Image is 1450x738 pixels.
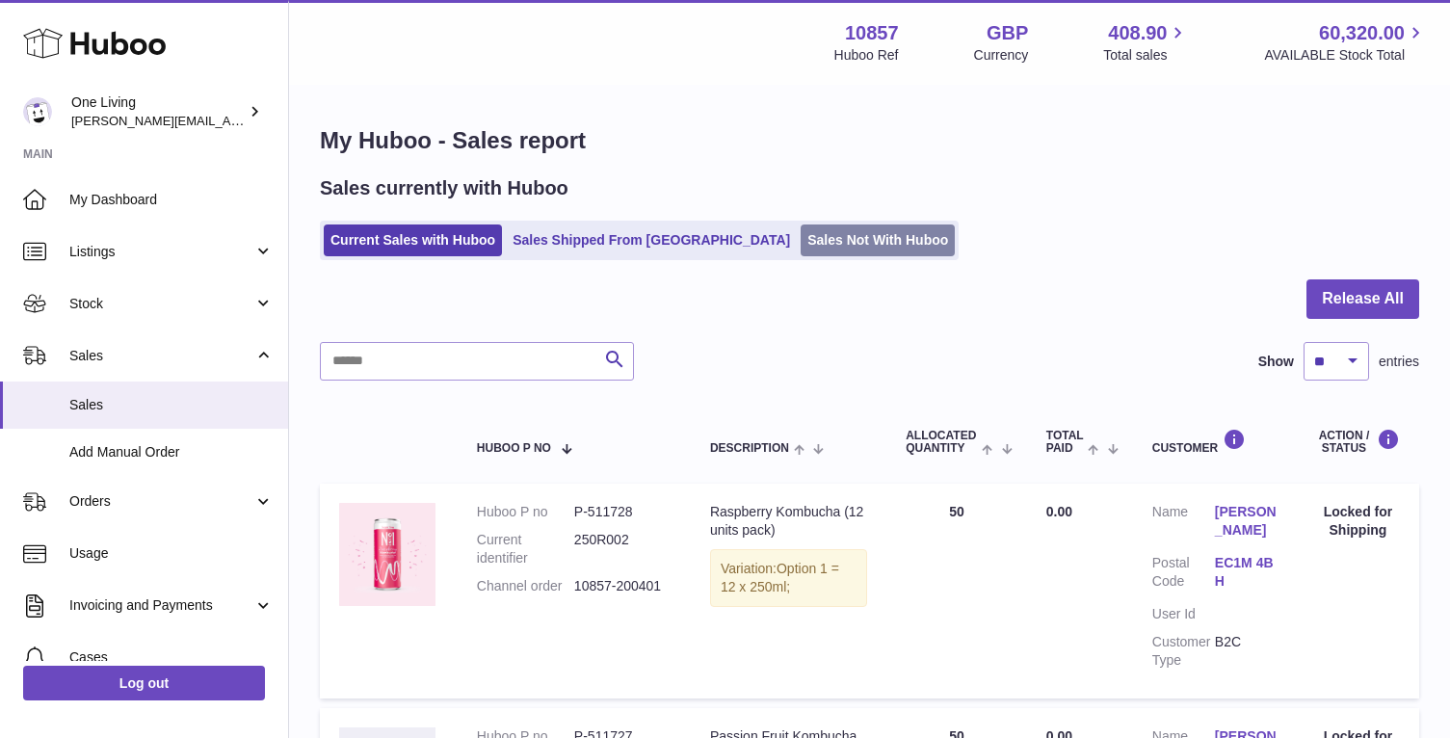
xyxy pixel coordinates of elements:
button: Release All [1306,279,1419,319]
strong: 10857 [845,20,899,46]
span: Cases [69,648,274,667]
div: Currency [974,46,1029,65]
span: Invoicing and Payments [69,596,253,615]
dt: Name [1152,503,1215,544]
h1: My Huboo - Sales report [320,125,1419,156]
span: Total sales [1103,46,1189,65]
span: ALLOCATED Quantity [906,430,977,455]
span: entries [1379,353,1419,371]
a: 408.90 Total sales [1103,20,1189,65]
span: Usage [69,544,274,563]
div: Customer [1152,429,1278,455]
dd: 10857-200401 [574,577,672,595]
dd: 250R002 [574,531,672,567]
a: Log out [23,666,265,700]
dt: Current identifier [477,531,574,567]
label: Show [1258,353,1294,371]
span: Orders [69,492,253,511]
a: 60,320.00 AVAILABLE Stock Total [1264,20,1427,65]
div: Variation: [710,549,867,607]
span: Sales [69,347,253,365]
dt: Channel order [477,577,574,595]
h2: Sales currently with Huboo [320,175,568,201]
img: Jessica@oneliving.com [23,97,52,126]
dt: User Id [1152,605,1215,623]
a: [PERSON_NAME] [1215,503,1278,540]
span: 0.00 [1046,504,1072,519]
span: Add Manual Order [69,443,274,461]
span: Description [710,442,789,455]
span: Listings [69,243,253,261]
dd: P-511728 [574,503,672,521]
span: [PERSON_NAME][EMAIL_ADDRESS][DOMAIN_NAME] [71,113,386,128]
span: Sales [69,396,274,414]
a: Sales Shipped From [GEOGRAPHIC_DATA] [506,224,797,256]
dt: Customer Type [1152,633,1215,670]
strong: GBP [987,20,1028,46]
a: Current Sales with Huboo [324,224,502,256]
dt: Postal Code [1152,554,1215,595]
span: My Dashboard [69,191,274,209]
div: Raspberry Kombucha (12 units pack) [710,503,867,540]
span: Total paid [1046,430,1084,455]
div: Action / Status [1316,429,1400,455]
span: AVAILABLE Stock Total [1264,46,1427,65]
a: EC1M 4BH [1215,554,1278,591]
td: 50 [886,484,1027,698]
div: Locked for Shipping [1316,503,1400,540]
span: 60,320.00 [1319,20,1405,46]
span: Option 1 = 12 x 250ml; [721,561,839,594]
dt: Huboo P no [477,503,574,521]
span: 408.90 [1108,20,1167,46]
img: rasberrycan_2x_410cb522-6b70-4f53-a17e-977d158bbffa.jpg [339,503,435,605]
a: Sales Not With Huboo [801,224,955,256]
div: One Living [71,93,245,130]
span: Stock [69,295,253,313]
dd: B2C [1215,633,1278,670]
span: Huboo P no [477,442,551,455]
div: Huboo Ref [834,46,899,65]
